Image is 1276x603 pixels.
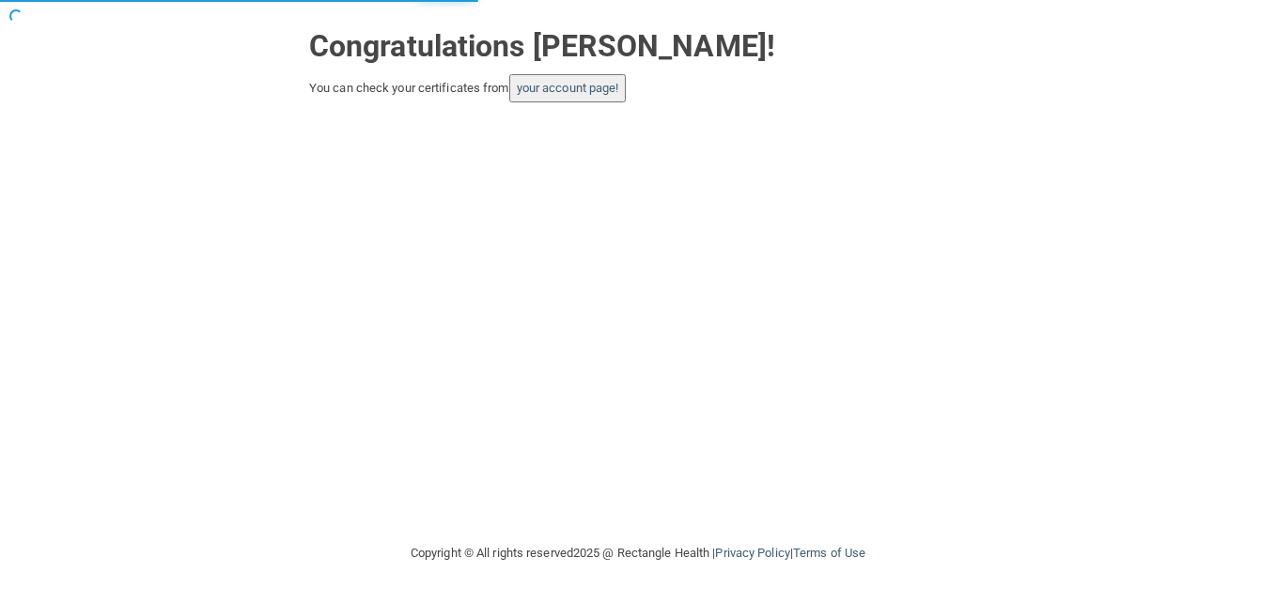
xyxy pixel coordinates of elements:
strong: Congratulations [PERSON_NAME]! [309,28,775,64]
div: You can check your certificates from [309,74,967,102]
button: your account page! [509,74,627,102]
a: Terms of Use [793,546,865,560]
a: your account page! [517,81,619,95]
a: Privacy Policy [715,546,789,560]
div: Copyright © All rights reserved 2025 @ Rectangle Health | | [295,523,981,583]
